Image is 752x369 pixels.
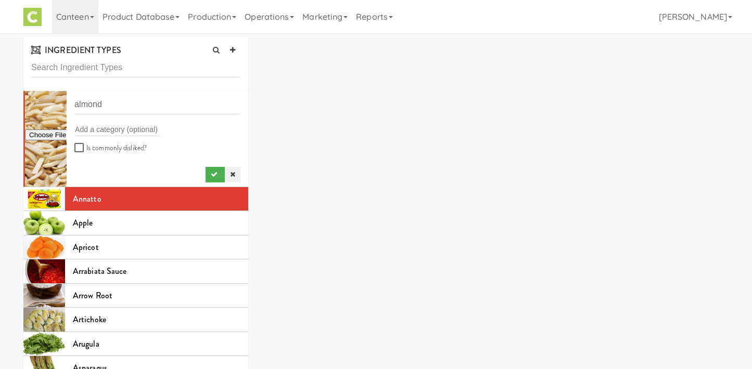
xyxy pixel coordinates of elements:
[73,217,93,229] span: apple
[74,144,86,152] input: Is commonly disliked?
[23,284,248,308] li: arrow root
[23,332,248,357] li: arugula
[23,187,248,212] li: annatto
[73,338,99,350] span: arugula
[31,44,121,56] span: INGREDIENT TYPES
[23,91,248,187] li: Is commonly disliked?
[74,142,147,155] label: Is commonly disliked?
[23,8,42,26] img: Micromart
[75,123,160,136] input: Add a category (optional)
[31,58,240,77] input: Search Ingredient Types
[23,259,248,284] li: arrabiata sauce
[23,235,248,260] li: apricot
[73,289,112,301] span: arrow root
[23,308,248,332] li: artichoke
[74,95,240,114] input: Ingredient Types name
[73,193,101,205] span: annatto
[73,313,106,325] span: artichoke
[73,241,99,253] span: apricot
[23,211,248,235] li: apple
[73,265,127,277] span: arrabiata sauce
